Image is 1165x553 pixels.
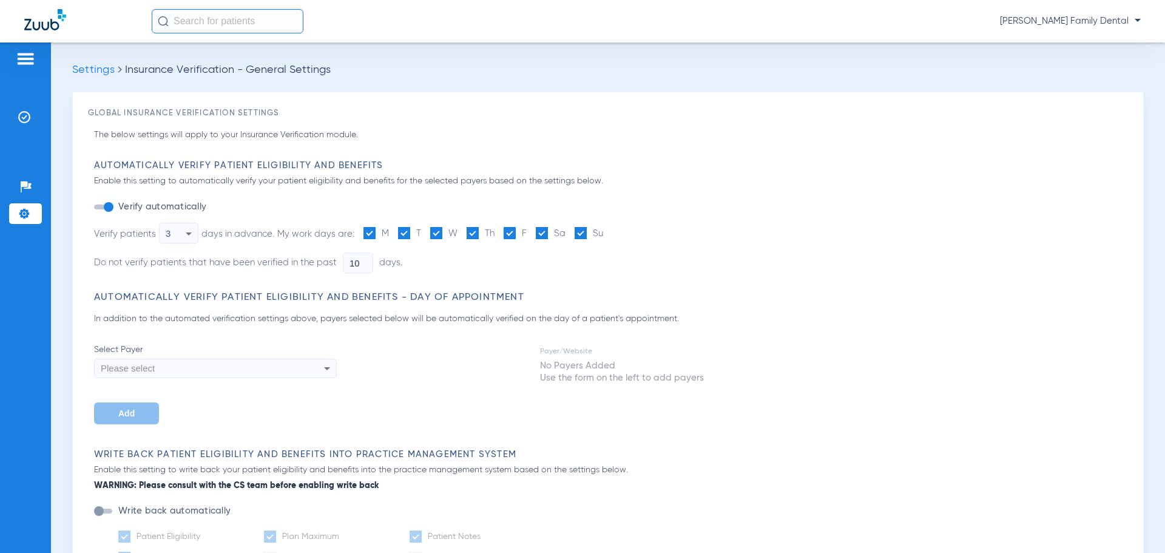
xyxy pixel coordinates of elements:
[158,16,169,27] img: Search Icon
[94,480,1128,492] b: WARNING: Please consult with the CS team before enabling write back
[1104,495,1165,553] iframe: Chat Widget
[152,9,303,33] input: Search for patients
[539,345,704,358] td: Payer/Website
[430,227,458,240] label: W
[282,532,339,541] span: Plan Maximum
[94,160,1128,172] h3: Automatically Verify Patient Eligibility and Benefits
[24,9,66,30] img: Zuub Logo
[428,532,481,541] span: Patient Notes
[16,52,35,66] img: hamburger-icon
[116,505,231,517] label: Write back automatically
[504,227,527,240] label: F
[94,129,1128,141] p: The below settings will apply to your Insurance Verification module.
[94,449,1128,461] h3: Write Back Patient Eligibility and Benefits Into Practice Management System
[166,228,171,239] span: 3
[539,359,704,385] td: No Payers Added Use the form on the left to add payers
[137,532,200,541] span: Patient Eligibility
[101,363,155,373] span: Please select
[72,64,115,75] span: Settings
[467,227,495,240] label: Th
[363,227,389,240] label: M
[536,227,566,240] label: Sa
[94,464,1128,492] p: Enable this setting to write back your patient eligibility and benefits into the practice managem...
[94,175,1128,188] p: Enable this setting to automatically verify your patient eligibility and benefits for the selecte...
[94,253,600,273] li: Do not verify patients that have been verified in the past days.
[94,402,159,424] button: Add
[125,64,331,75] span: Insurance Verification - General Settings
[398,227,421,240] label: T
[94,344,337,356] span: Select Payer
[118,409,135,418] span: Add
[94,291,1128,304] h3: Automatically Verify Patient Eligibility and Benefits - Day of Appointment
[116,201,206,213] label: Verify automatically
[1000,15,1141,27] span: [PERSON_NAME] Family Dental
[94,313,1128,325] p: In addition to the automated verification settings above, payers selected below will be automatic...
[94,223,274,243] div: Verify patients days in advance.
[277,229,354,239] span: My work days are:
[575,227,603,240] label: Su
[88,107,1128,120] h3: Global Insurance Verification Settings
